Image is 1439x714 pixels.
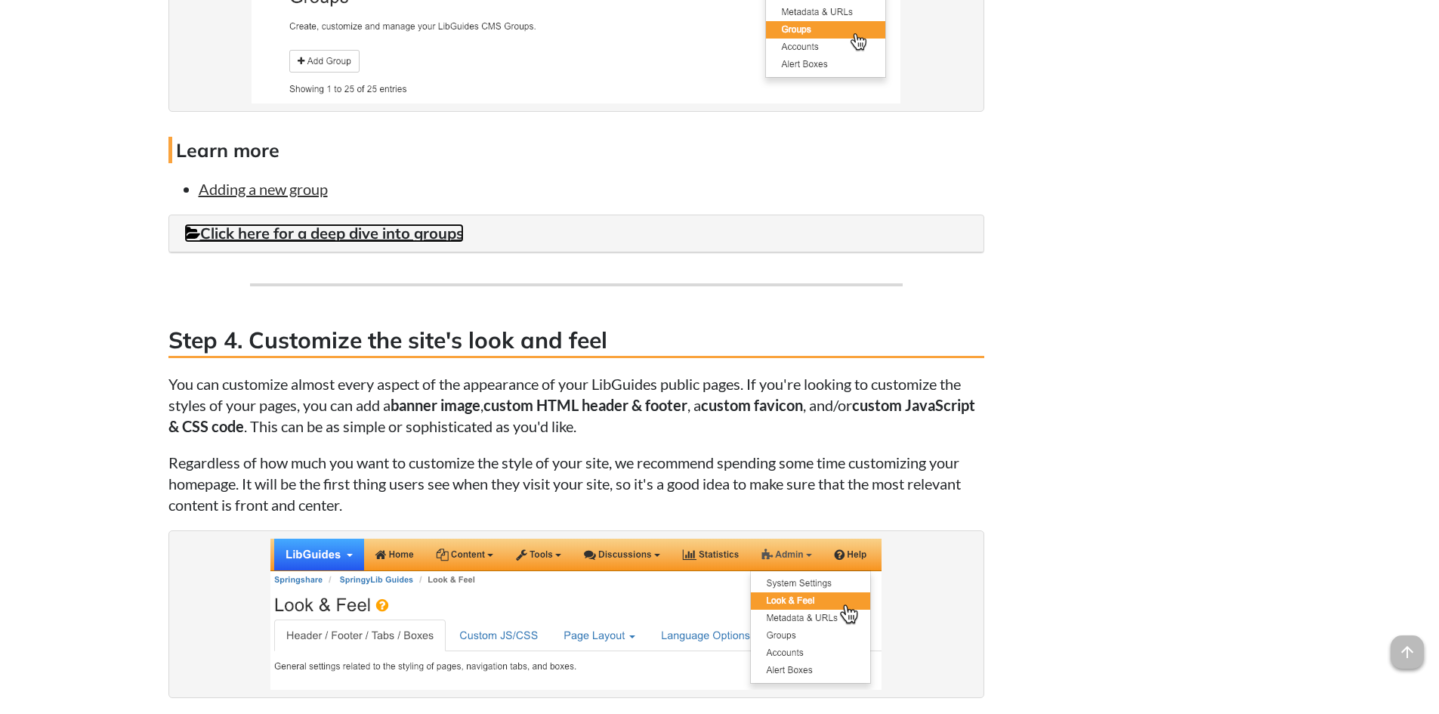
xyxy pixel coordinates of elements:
a: arrow_upward [1391,637,1424,655]
a: Adding a new group [199,180,328,198]
strong: custom HTML header & footer [483,396,687,414]
strong: banner image [391,396,480,414]
h3: Step 4. Customize the site's look and feel [168,324,984,358]
strong: custom favicon [701,396,803,414]
span: arrow_upward [1391,635,1424,669]
strong: custom JavaScript & CSS code [168,396,975,435]
img: Customizing your site's look and feel [270,539,882,690]
h4: Learn more [168,137,984,163]
p: Regardless of how much you want to customize the style of your site, we recommend spending some t... [168,452,984,515]
p: You can customize almost every aspect of the appearance of your LibGuides public pages. If you're... [168,373,984,437]
a: Click here for a deep dive into groups [184,224,464,243]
